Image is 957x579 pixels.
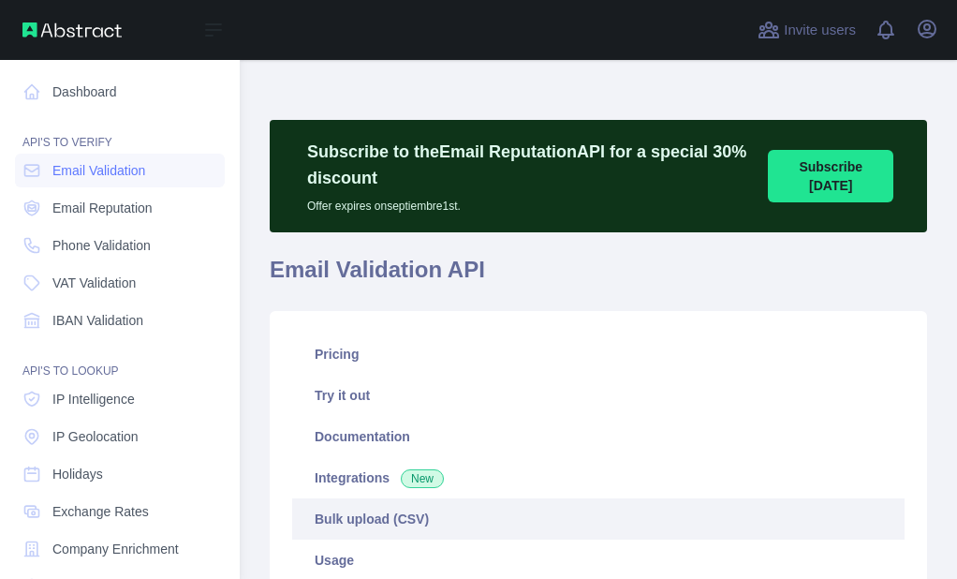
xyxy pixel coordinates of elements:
[15,112,225,150] div: API'S TO VERIFY
[22,22,122,37] img: Abstract API
[15,457,225,491] a: Holidays
[52,390,135,408] span: IP Intelligence
[15,75,225,109] a: Dashboard
[15,495,225,528] a: Exchange Rates
[754,15,860,45] button: Invite users
[292,375,905,416] a: Try it out
[15,304,225,337] a: IBAN Validation
[270,255,927,300] h1: Email Validation API
[15,266,225,300] a: VAT Validation
[15,341,225,379] div: API'S TO LOOKUP
[52,236,151,255] span: Phone Validation
[292,334,905,375] a: Pricing
[15,154,225,187] a: Email Validation
[52,274,136,292] span: VAT Validation
[15,229,225,262] a: Phone Validation
[292,457,905,498] a: Integrations New
[15,532,225,566] a: Company Enrichment
[52,161,145,180] span: Email Validation
[15,382,225,416] a: IP Intelligence
[307,191,749,214] p: Offer expires on septiembre 1st.
[307,139,749,191] p: Subscribe to the Email Reputation API for a special 30 % discount
[784,20,856,41] span: Invite users
[52,311,143,330] span: IBAN Validation
[52,427,139,446] span: IP Geolocation
[52,540,179,558] span: Company Enrichment
[52,502,149,521] span: Exchange Rates
[292,498,905,540] a: Bulk upload (CSV)
[292,416,905,457] a: Documentation
[52,465,103,483] span: Holidays
[15,191,225,225] a: Email Reputation
[15,420,225,453] a: IP Geolocation
[768,150,893,202] button: Subscribe [DATE]
[52,199,153,217] span: Email Reputation
[401,469,444,488] span: New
